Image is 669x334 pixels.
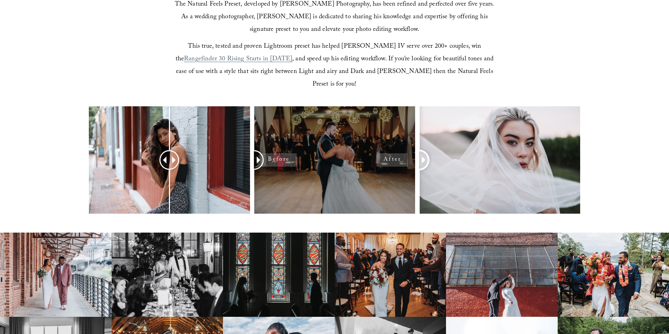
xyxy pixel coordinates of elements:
span: , and speed up his editing workflow. If you’re looking for beautiful tones and ease of use with a... [176,54,495,90]
img: Raleigh wedding photographer couple dance [446,233,558,316]
a: Rangefinder 30 Rising Starts in [DATE] [184,54,292,65]
img: Elegant bride and groom first look photography [223,233,335,316]
img: Rustic Raleigh wedding venue couple down the aisle [335,233,446,316]
img: Best Raleigh wedding venue reception toast [112,233,223,316]
span: This true, tested and proven Lightroom preset has helped [PERSON_NAME] IV serve over 200+ couples... [176,41,483,65]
